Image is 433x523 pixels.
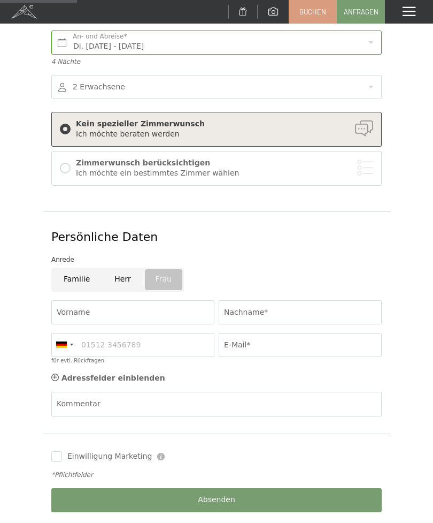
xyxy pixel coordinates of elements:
div: Persönliche Daten [51,229,382,246]
span: Buchen [299,7,326,17]
label: für evtl. Rückfragen [51,358,104,363]
div: Zimmerwunsch berücksichtigen [76,158,373,169]
div: Ich möchte ein bestimmtes Zimmer wählen [76,168,373,179]
a: Anfragen [337,1,384,23]
div: 4 Nächte [51,57,382,66]
span: Einwilligung Marketing [67,451,152,462]
span: Absenden [198,495,235,505]
div: Anrede [51,254,382,265]
button: Absenden [51,488,382,512]
a: Buchen [289,1,336,23]
span: Adressfelder einblenden [61,374,165,382]
div: Kein spezieller Zimmerwunsch [76,119,373,130]
div: *Pflichtfelder [51,471,382,480]
input: 01512 3456789 [51,333,214,357]
div: Germany (Deutschland): +49 [52,333,76,357]
div: Ich möchte beraten werden [76,129,373,140]
span: Anfragen [344,7,378,17]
